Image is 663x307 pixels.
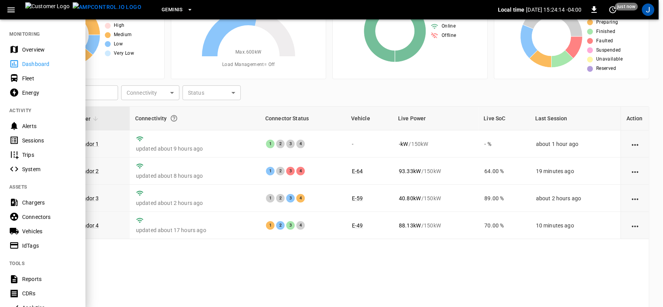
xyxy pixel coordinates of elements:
[162,5,183,14] span: Geminis
[498,6,525,14] p: Local time
[22,213,76,221] div: Connectors
[22,242,76,250] div: IdTags
[22,199,76,206] div: Chargers
[526,6,582,14] p: [DATE] 15:24:14 -04:00
[22,122,76,130] div: Alerts
[22,75,76,82] div: Fleet
[22,151,76,159] div: Trips
[22,227,76,235] div: Vehicles
[22,137,76,144] div: Sessions
[25,2,70,17] img: Customer Logo
[615,3,638,10] span: just now
[73,2,141,12] img: ampcontrol.io logo
[607,3,619,16] button: set refresh interval
[22,89,76,97] div: Energy
[22,165,76,173] div: System
[22,60,76,68] div: Dashboard
[22,275,76,283] div: Reports
[22,290,76,297] div: CDRs
[22,46,76,54] div: Overview
[642,3,654,16] div: profile-icon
